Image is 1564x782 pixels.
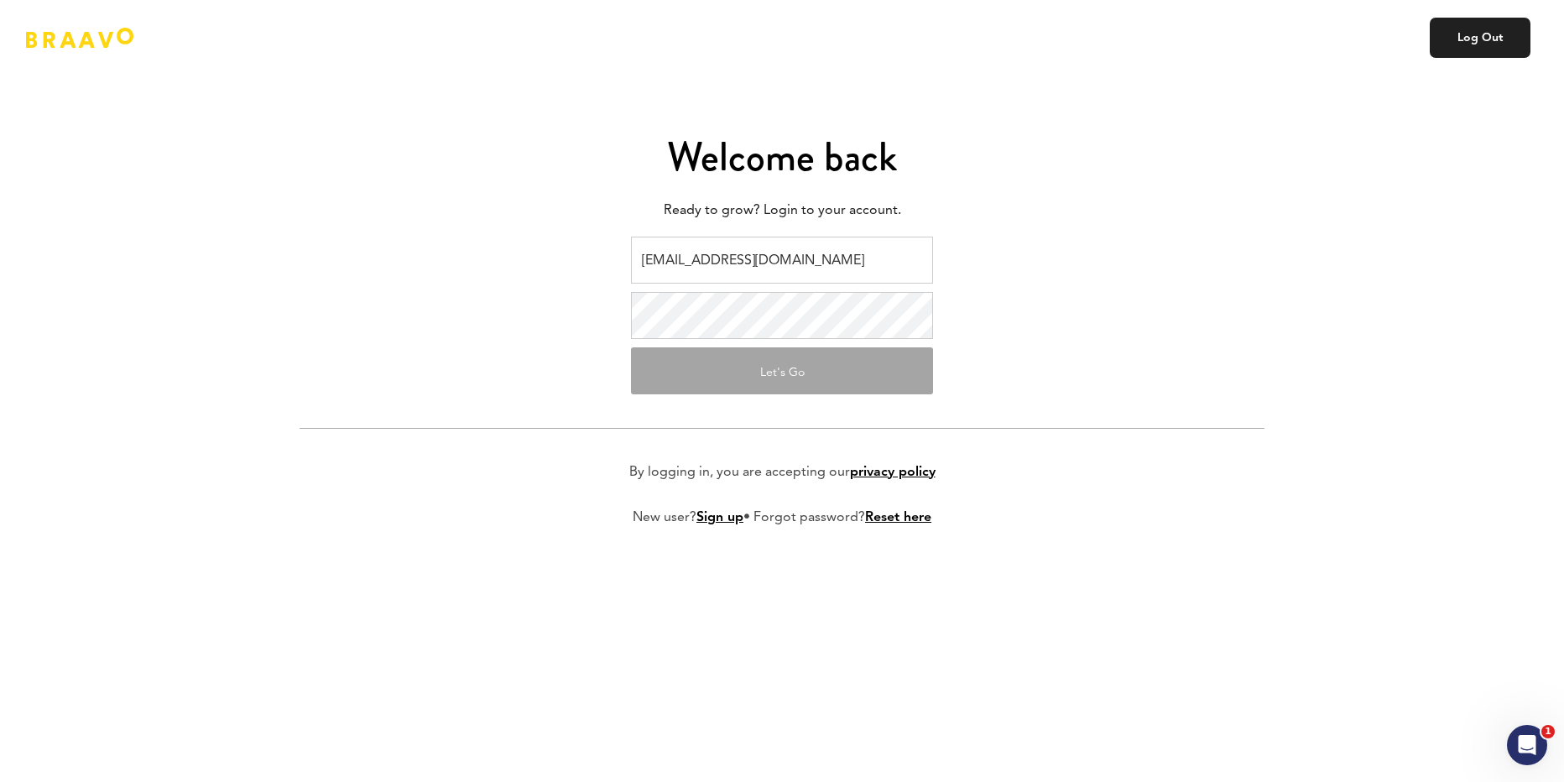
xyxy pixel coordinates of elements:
span: 1 [1541,725,1555,738]
a: privacy policy [850,466,936,479]
a: Reset here [865,511,931,524]
span: Welcome back [667,128,897,185]
p: New user? • Forgot password? [633,508,931,528]
p: Ready to grow? Login to your account. [300,198,1264,223]
input: Email [631,237,933,284]
span: Support [123,12,183,27]
button: Let's Go [631,347,933,394]
a: Sign up [696,511,743,524]
iframe: Intercom live chat [1507,725,1547,765]
a: Log Out [1430,18,1530,58]
p: By logging in, you are accepting our [629,462,936,482]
